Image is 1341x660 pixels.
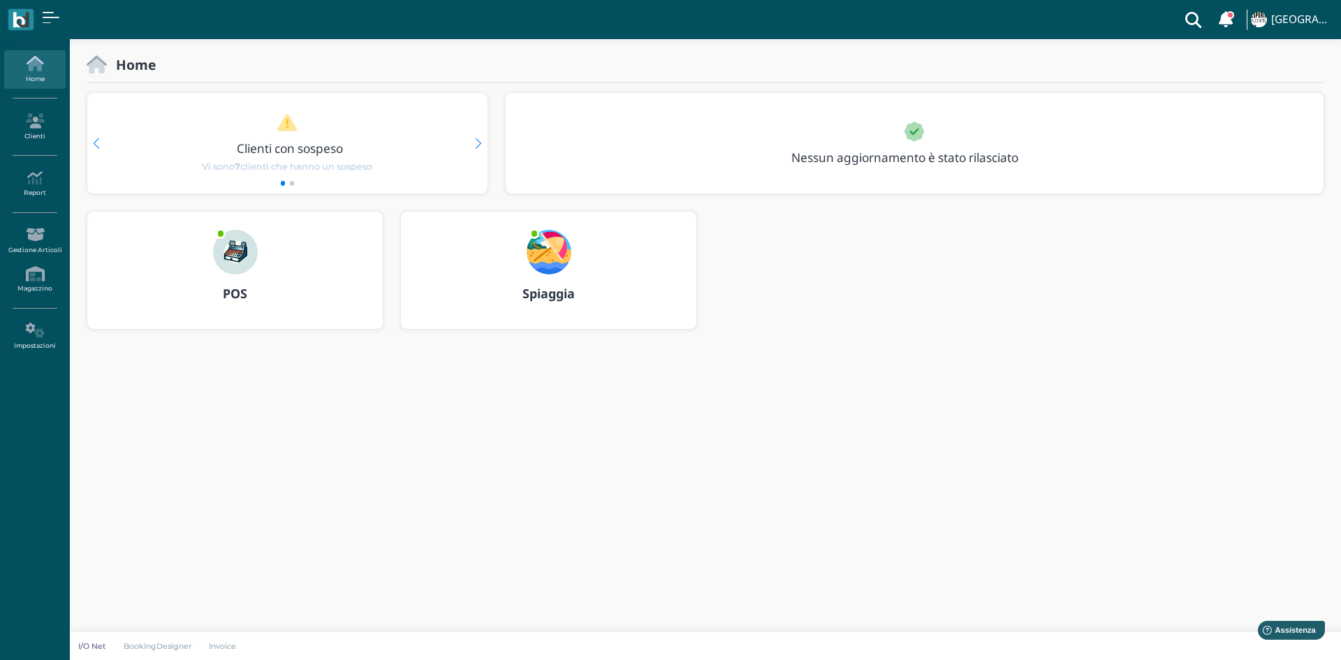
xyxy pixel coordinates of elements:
b: 7 [235,161,240,172]
iframe: Help widget launcher [1242,617,1329,648]
div: Previous slide [93,138,99,149]
div: 1 / 2 [87,93,488,193]
a: Gestione Articoli [4,221,65,260]
img: ... [213,230,258,274]
a: ... [GEOGRAPHIC_DATA] [1249,3,1333,36]
div: 1 / 1 [506,93,1324,193]
img: ... [527,230,571,274]
a: Clienti con sospeso Vi sono7clienti che hanno un sospeso [114,113,460,173]
div: Next slide [475,138,481,149]
a: Home [4,50,65,89]
h2: Home [107,57,156,72]
a: ... Spiaggia [400,211,697,346]
a: Report [4,165,65,203]
img: logo [13,12,29,28]
b: Spiaggia [522,285,575,302]
a: ... POS [87,211,383,346]
a: Magazzino [4,261,65,299]
span: Assistenza [41,11,92,22]
h3: Nessun aggiornamento è stato rilasciato [783,151,1050,164]
b: POS [223,285,247,302]
a: Impostazioni [4,317,65,355]
a: Clienti [4,108,65,146]
span: Vi sono clienti che hanno un sospeso [202,160,372,173]
h4: [GEOGRAPHIC_DATA] [1271,14,1333,26]
h3: Clienti con sospeso [117,142,463,155]
img: ... [1251,12,1266,27]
